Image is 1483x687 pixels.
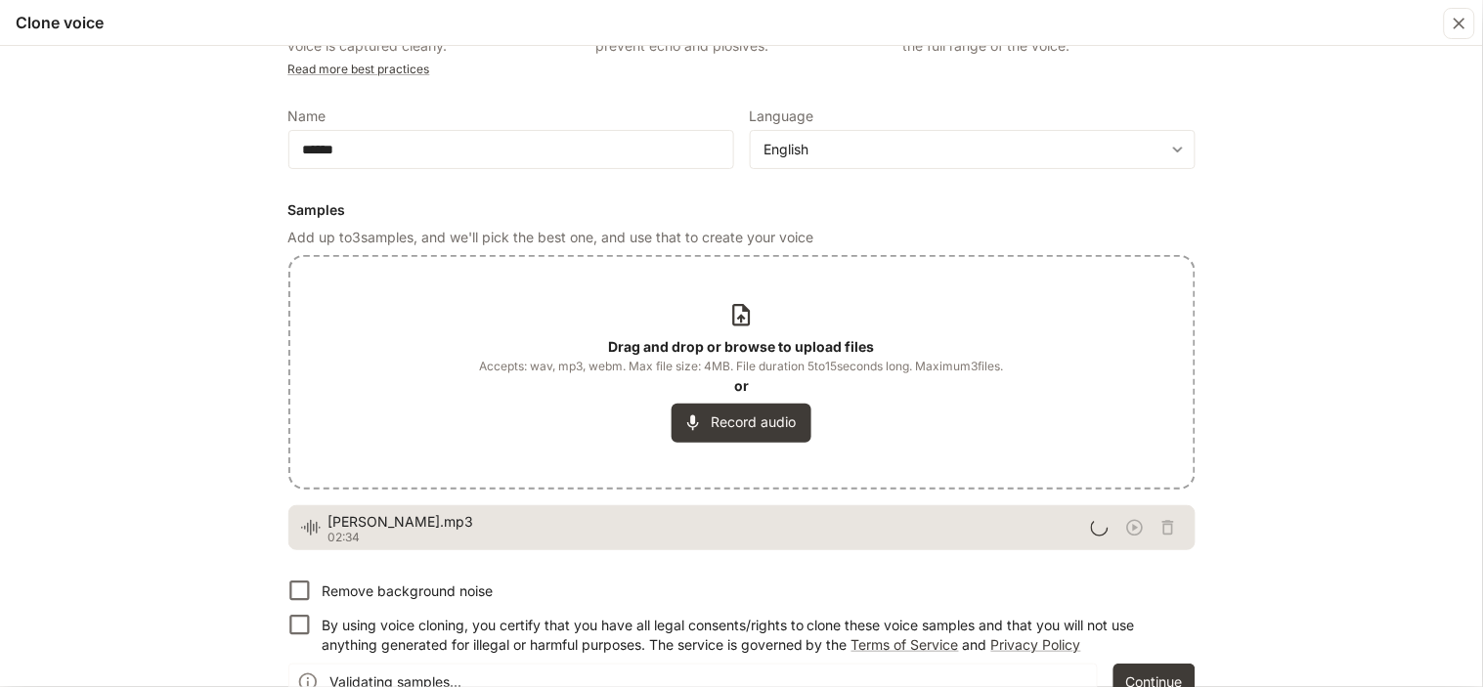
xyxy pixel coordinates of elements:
[288,200,1196,220] h6: Samples
[322,581,493,601] p: Remove background noise
[322,616,1180,655] p: By using voice cloning, you certify that you have all legal consents/rights to clone these voice ...
[328,512,1091,532] span: [PERSON_NAME].mp3
[851,636,959,653] a: Terms of Service
[288,228,1196,247] p: Add up to 3 samples, and we'll pick the best one, and use that to create your voice
[751,140,1195,159] div: English
[734,377,749,394] b: or
[288,109,327,123] p: Name
[16,12,104,33] h5: Clone voice
[991,636,1081,653] a: Privacy Policy
[288,62,430,76] a: Read more best practices
[672,404,811,443] button: Record audio
[764,140,1163,159] div: English
[328,532,1091,543] p: 02:34
[750,109,814,123] p: Language
[609,338,875,355] b: Drag and drop or browse to upload files
[480,357,1004,376] span: Accepts: wav, mp3, webm. Max file size: 4MB. File duration 5 to 15 seconds long. Maximum 3 files.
